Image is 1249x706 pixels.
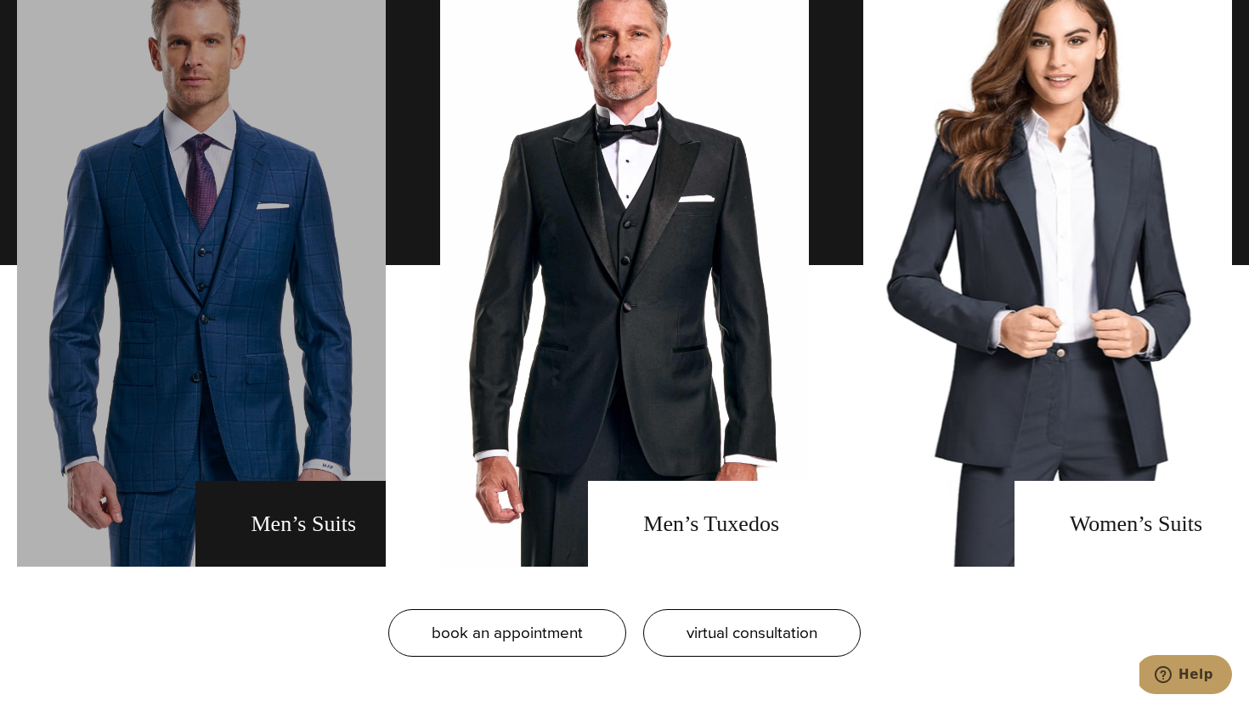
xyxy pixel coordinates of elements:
span: virtual consultation [687,620,817,645]
a: book an appointment [388,609,626,657]
iframe: Opens a widget where you can chat to one of our agents [1139,655,1232,698]
a: virtual consultation [643,609,861,657]
span: book an appointment [432,620,583,645]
